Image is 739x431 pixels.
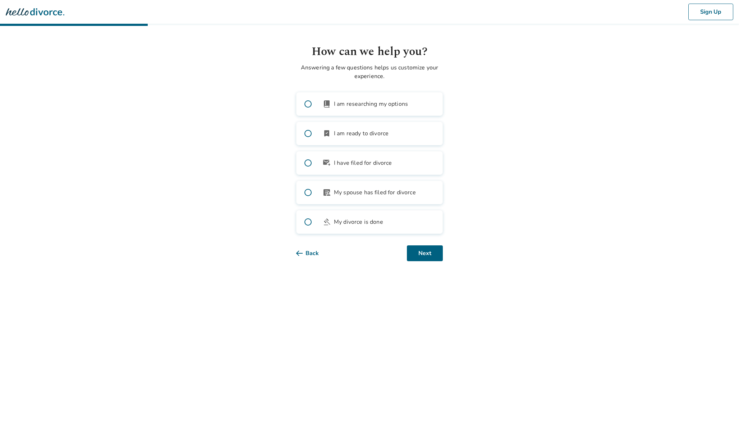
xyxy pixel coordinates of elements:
[688,4,733,20] button: Sign Up
[407,245,443,261] button: Next
[334,129,389,138] span: I am ready to divorce
[322,188,331,197] span: article_person
[322,218,331,226] span: gavel
[322,129,331,138] span: bookmark_check
[296,245,330,261] button: Back
[296,43,443,60] h1: How can we help you?
[334,100,408,108] span: I am researching my options
[334,218,383,226] span: My divorce is done
[296,63,443,81] p: Answering a few questions helps us customize your experience.
[703,396,739,431] iframe: Chat Widget
[334,159,392,167] span: I have filed for divorce
[322,159,331,167] span: outgoing_mail
[334,188,416,197] span: My spouse has filed for divorce
[322,100,331,108] span: book_2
